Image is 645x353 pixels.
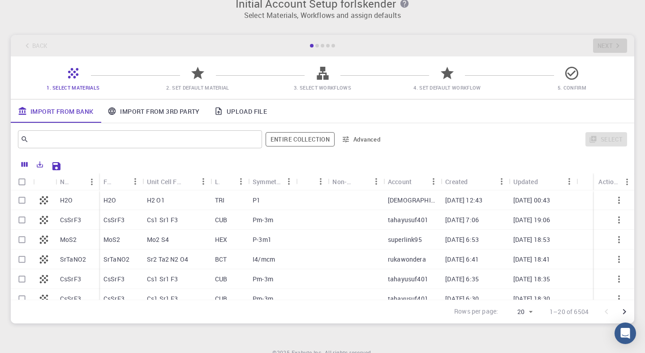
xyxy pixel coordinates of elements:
p: H2O [60,196,73,205]
p: CsSrF3 [103,275,125,284]
span: 3. Select Workflows [294,84,351,91]
p: CsSrF3 [60,215,81,224]
div: Updated [513,173,538,190]
p: tahayusuf401 [388,215,428,224]
button: Sort [412,174,426,189]
p: I4/mcm [253,255,275,264]
div: Unit Cell Formula [147,173,182,190]
p: CUB [215,275,227,284]
p: H2O [103,196,116,205]
p: TRI [215,196,224,205]
p: CsSrF3 [103,294,125,303]
p: [DATE] 6:53 [445,235,479,244]
p: CUB [215,215,227,224]
div: Tags [296,173,328,190]
button: Sort [70,175,85,189]
span: Filter throughout whole library including sets (folders) [266,132,335,146]
p: [DATE] 00:43 [513,196,550,205]
button: Menu [314,174,328,189]
button: Export [32,157,47,172]
p: MoS2 [60,235,77,244]
a: Import From 3rd Party [100,99,206,123]
button: Sort [355,174,369,189]
div: Account [383,173,441,190]
div: Open Intercom Messenger [615,323,636,344]
div: Symmetry [248,173,296,190]
div: Account [388,173,412,190]
div: 20 [502,306,535,319]
button: Save Explorer Settings [47,157,65,175]
p: CUB [215,294,227,303]
p: P-3m1 [253,235,271,244]
p: [DATE] 18:53 [513,235,550,244]
p: Pm-3m [253,294,273,303]
button: Menu [426,174,441,189]
button: Menu [282,174,296,189]
p: Pm-3m [253,275,273,284]
button: Sort [538,174,552,189]
p: [DATE] 7:06 [445,215,479,224]
div: Actions [594,173,634,190]
p: Cs1 Sr1 F3 [147,275,178,284]
p: Pm-3m [253,215,273,224]
button: Menu [494,174,509,189]
div: Actions [598,173,620,190]
p: [DATE] 19:06 [513,215,550,224]
p: [DATE] 12:43 [445,196,482,205]
div: Formula [103,173,114,190]
p: [DATE] 18:30 [513,294,550,303]
button: Columns [17,157,32,172]
p: SrTaNO2 [103,255,129,264]
p: [DATE] 6:30 [445,294,479,303]
p: BCT [215,255,227,264]
p: CsSrF3 [60,294,81,303]
p: superlink95 [388,235,422,244]
p: rukawondera [388,255,426,264]
div: Created [445,173,468,190]
p: P1 [253,196,260,205]
div: Created [441,173,508,190]
p: H2 O1 [147,196,165,205]
p: [DATE] 6:35 [445,275,479,284]
button: Sort [182,174,196,189]
p: Sr2 Ta2 N2 O4 [147,255,188,264]
button: Sort [301,174,315,189]
div: Formula [99,173,142,190]
div: Unit Cell Formula [142,173,211,190]
button: Menu [620,175,634,189]
p: Cs1 Sr1 F3 [147,294,178,303]
p: [DEMOGRAPHIC_DATA] [388,196,436,205]
p: Cs1 Sr1 F3 [147,215,178,224]
button: Sort [114,174,128,189]
p: [DATE] 6:41 [445,255,479,264]
div: Icon [33,173,56,190]
p: Rows per page: [454,307,498,317]
button: Sort [219,174,234,189]
a: Upload File [207,99,274,123]
p: HEX [215,235,227,244]
div: Updated [509,173,576,190]
span: 1. Select Materials [47,84,99,91]
div: Non-periodic [328,173,383,190]
p: tahayusuf401 [388,294,428,303]
button: Advanced [338,132,385,146]
span: 5. Confirm [558,84,586,91]
p: Select Materials, Workflows and assign defaults [16,10,629,21]
div: Non-periodic [332,173,355,190]
button: Menu [128,174,142,189]
p: MoS2 [103,235,120,244]
a: Import From Bank [11,99,100,123]
button: Sort [468,174,482,189]
div: Name [60,173,70,190]
p: CsSrF3 [103,215,125,224]
div: Lattice [211,173,249,190]
span: Support [19,6,51,14]
p: [DATE] 18:35 [513,275,550,284]
p: [DATE] 18:41 [513,255,550,264]
button: Menu [562,174,576,189]
span: 4. Set Default Workflow [413,84,481,91]
p: Mo2 S4 [147,235,169,244]
div: Name [56,173,99,190]
button: Menu [369,174,383,189]
div: Lattice [215,173,220,190]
